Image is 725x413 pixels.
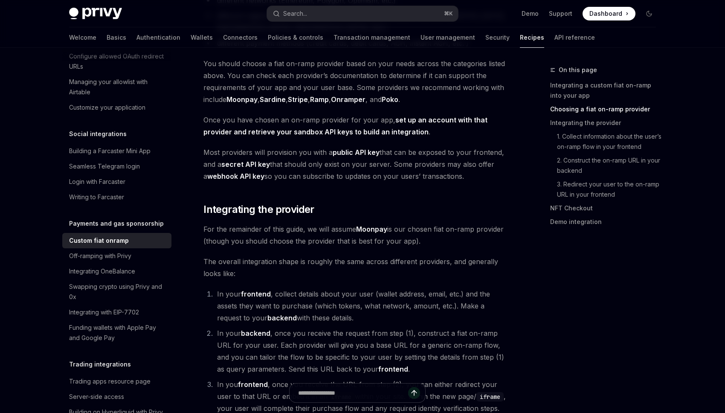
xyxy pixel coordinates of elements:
[642,7,656,20] button: Toggle dark mode
[69,177,125,187] div: Login with Farcaster
[69,161,140,172] div: Seamless Telegram login
[62,320,171,346] a: Funding wallets with Apple Pay and Google Pay
[408,387,420,399] button: Send message
[241,290,271,298] strong: frontend
[69,218,164,229] h5: Payments and gas sponsorship
[550,116,663,130] a: Integrating the provider
[69,129,127,139] h5: Social integrations
[550,79,663,102] a: Integrating a custom fiat on-ramp into your app
[62,189,171,205] a: Writing to Farcaster
[203,223,511,247] span: For the remainder of this guide, we will assume is our chosen fiat on-ramp provider (though you s...
[378,365,408,373] strong: frontend
[238,380,268,389] strong: frontend
[267,314,297,322] strong: backend
[557,154,663,177] a: 2. Construct the on-ramp URL in your backend
[69,282,166,302] div: Swapping crypto using Privy and 0x
[69,236,129,246] div: Custom fiat onramp
[520,27,544,48] a: Recipes
[331,95,365,104] a: Onramper
[356,225,387,233] strong: Moonpay
[69,77,166,97] div: Managing your allowlist with Airtable
[69,359,131,369] h5: Trading integrations
[191,27,213,48] a: Wallets
[559,65,597,75] span: On this page
[69,307,139,317] div: Integrating with EIP-7702
[203,203,314,216] span: Integrating the provider
[69,102,145,113] div: Customize your application
[522,9,539,18] a: Demo
[62,264,171,279] a: Integrating OneBalance
[310,95,329,104] a: Ramp
[69,376,151,387] div: Trading apps resource page
[557,130,663,154] a: 1. Collect information about the user’s on-ramp flow in your frontend
[69,146,151,156] div: Building a Farcaster Mini App
[62,279,171,305] a: Swapping crypto using Privy and 0x
[215,288,511,324] li: In your , collect details about your user (wallet address, email, etc.) and the assets they want ...
[241,329,270,337] strong: backend
[203,146,511,182] span: Most providers will provision you with a that can be exposed to your frontend, and a that should ...
[226,95,258,104] a: Moonpay
[62,100,171,115] a: Customize your application
[69,251,131,261] div: Off-ramping with Privy
[550,102,663,116] a: Choosing a fiat on-ramp provider
[69,51,166,72] div: Configure allowed OAuth redirect URLs
[62,159,171,174] a: Seamless Telegram login
[382,95,398,104] a: Poko
[221,160,270,169] strong: secret API key
[554,27,595,48] a: API reference
[69,8,122,20] img: dark logo
[62,248,171,264] a: Off-ramping with Privy
[549,9,572,18] a: Support
[288,95,308,104] a: Stripe
[69,266,135,276] div: Integrating OneBalance
[223,27,258,48] a: Connectors
[550,201,663,215] a: NFT Checkout
[207,172,264,180] strong: webhook API key
[333,148,380,157] strong: public API key
[62,389,171,404] a: Server-side access
[203,58,511,105] span: You should choose a fiat on-ramp provider based on your needs across the categories listed above....
[62,49,171,74] a: Configure allowed OAuth redirect URLs
[62,74,171,100] a: Managing your allowlist with Airtable
[62,305,171,320] a: Integrating with EIP-7702
[69,27,96,48] a: Welcome
[283,9,307,19] div: Search...
[203,256,511,279] span: The overall integration shape is roughly the same across different providers, and generally looks...
[420,27,475,48] a: User management
[69,392,124,402] div: Server-side access
[550,215,663,229] a: Demo integration
[69,192,124,202] div: Writing to Farcaster
[260,95,286,104] a: Sardine
[485,27,510,48] a: Security
[589,9,622,18] span: Dashboard
[583,7,635,20] a: Dashboard
[267,6,458,21] button: Search...⌘K
[444,10,453,17] span: ⌘ K
[62,143,171,159] a: Building a Farcaster Mini App
[107,27,126,48] a: Basics
[333,27,410,48] a: Transaction management
[203,114,511,138] span: Once you have chosen an on-ramp provider for your app, .
[215,327,511,375] li: In your , once you receive the request from step (1), construct a fiat on-ramp URL for your user....
[268,27,323,48] a: Policies & controls
[136,27,180,48] a: Authentication
[62,374,171,389] a: Trading apps resource page
[69,323,166,343] div: Funding wallets with Apple Pay and Google Pay
[62,233,171,248] a: Custom fiat onramp
[62,174,171,189] a: Login with Farcaster
[557,177,663,201] a: 3. Redirect your user to the on-ramp URL in your frontend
